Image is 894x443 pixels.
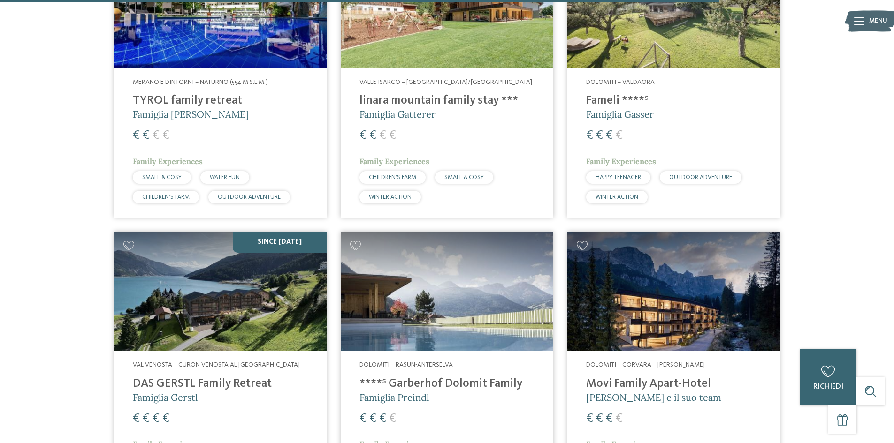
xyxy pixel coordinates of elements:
span: € [389,129,396,142]
span: Family Experiences [133,157,203,166]
span: CHILDREN’S FARM [142,194,190,200]
span: SMALL & COSY [142,174,182,180]
span: Dolomiti – Corvara – [PERSON_NAME] [586,361,705,368]
h4: DAS GERSTL Family Retreat [133,377,308,391]
span: Dolomiti – Valdaora [586,79,655,85]
span: € [143,413,150,425]
span: € [359,129,367,142]
span: € [586,129,593,142]
span: € [162,129,169,142]
span: € [162,413,169,425]
img: Cercate un hotel per famiglie? Qui troverete solo i migliori! [114,232,327,351]
span: € [153,413,160,425]
span: HAPPY TEENAGER [596,174,641,180]
span: € [606,129,613,142]
span: OUTDOOR ADVENTURE [218,194,281,200]
span: Dolomiti – Rasun-Anterselva [359,361,453,368]
span: WINTER ACTION [369,194,412,200]
a: richiedi [800,349,856,405]
span: € [616,413,623,425]
span: € [133,413,140,425]
img: Cercate un hotel per famiglie? Qui troverete solo i migliori! [341,232,553,351]
span: [PERSON_NAME] e il suo team [586,391,721,403]
span: Merano e dintorni – Naturno (554 m s.l.m.) [133,79,268,85]
span: Family Experiences [586,157,656,166]
span: € [359,413,367,425]
span: WINTER ACTION [596,194,638,200]
span: Family Experiences [359,157,429,166]
span: € [379,413,386,425]
span: € [389,413,396,425]
span: € [616,129,623,142]
h4: TYROL family retreat [133,94,308,108]
span: € [143,129,150,142]
span: Famiglia Gerstl [133,391,198,403]
span: € [596,413,603,425]
span: CHILDREN’S FARM [369,174,416,180]
span: € [133,129,140,142]
span: OUTDOOR ADVENTURE [669,174,732,180]
img: Cercate un hotel per famiglie? Qui troverete solo i migliori! [567,232,780,351]
span: € [369,413,376,425]
span: € [379,129,386,142]
span: € [369,129,376,142]
span: € [596,129,603,142]
span: Famiglia Gasser [586,108,654,120]
span: Valle Isarco – [GEOGRAPHIC_DATA]/[GEOGRAPHIC_DATA] [359,79,532,85]
span: WATER FUN [210,174,240,180]
span: Famiglia [PERSON_NAME] [133,108,249,120]
span: Famiglia Gatterer [359,108,436,120]
span: € [606,413,613,425]
h4: ****ˢ Garberhof Dolomit Family [359,377,535,391]
h4: linara mountain family stay *** [359,94,535,108]
span: Famiglia Preindl [359,391,429,403]
span: Val Venosta – Curon Venosta al [GEOGRAPHIC_DATA] [133,361,300,368]
span: SMALL & COSY [444,174,484,180]
h4: Movi Family Apart-Hotel [586,377,761,391]
span: € [586,413,593,425]
span: richiedi [813,383,843,390]
span: € [153,129,160,142]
